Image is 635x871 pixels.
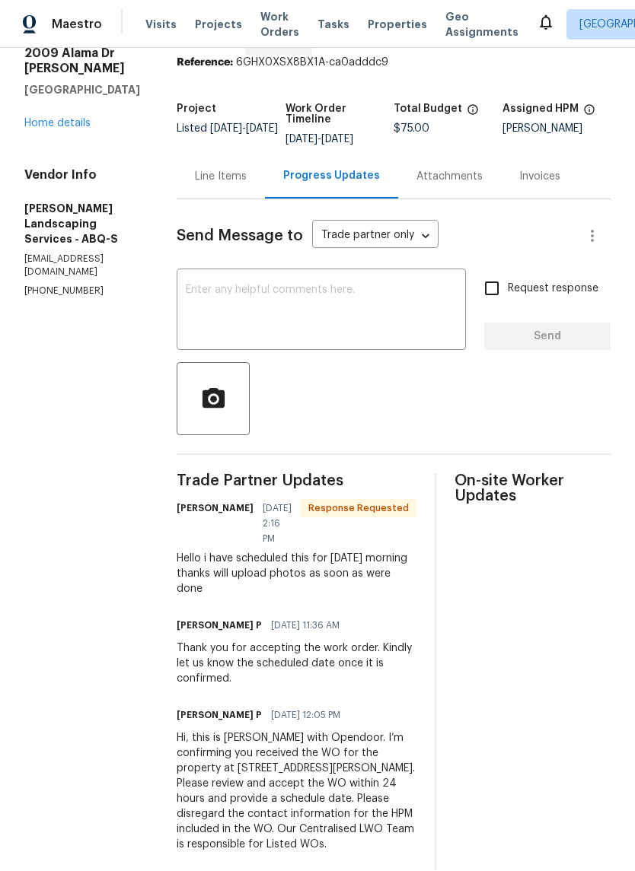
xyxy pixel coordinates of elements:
span: Work Orders [260,9,299,40]
div: Progress Updates [283,168,380,183]
span: Maestro [52,17,102,32]
h5: Total Budget [394,103,462,114]
span: [PERSON_NAME] Landscaping Services - ABQ-S [177,11,534,49]
a: Home details [24,118,91,129]
div: Line Items [195,169,247,184]
b: Reference: [177,57,233,68]
span: [DATE] [286,134,317,145]
div: Hello i have scheduled this for [DATE] morning thanks will upload photos as soon as were done [177,551,416,596]
span: [DATE] 11:36 AM [271,618,340,633]
div: Trade partner only [312,224,439,249]
h5: [GEOGRAPHIC_DATA] [24,82,140,97]
span: Trade Partner Updates [177,473,416,488]
span: Projects [195,17,242,32]
span: [DATE] [210,123,242,134]
span: Tasks [317,19,349,30]
p: [PHONE_NUMBER] [24,285,140,297]
span: Geo Assignments [445,9,519,40]
h6: [PERSON_NAME] P [177,618,262,633]
h5: Project [177,103,216,114]
span: Send Message to [177,228,303,243]
h5: Assigned HPM [503,103,579,114]
div: Invoices [519,169,560,184]
p: [EMAIL_ADDRESS][DOMAIN_NAME] [24,253,140,278]
div: Attachments [416,169,483,184]
span: [DATE] 2:16 PM [263,501,292,546]
h5: Work Order Timeline [286,103,394,125]
span: Response Requested [302,501,415,516]
span: On-site Worker Updates [455,473,611,504]
span: Listed [177,123,278,134]
span: - [286,134,353,145]
span: Visits [145,17,177,32]
h5: [PERSON_NAME] Landscaping Services - ABQ-S [24,201,140,246]
div: [PERSON_NAME] [503,123,611,134]
div: Thank you for accepting the work order. Kindly let us know the scheduled date once it is confirmed. [177,641,416,686]
span: - [210,123,278,134]
span: Properties [368,17,427,32]
span: $75.00 [394,123,429,134]
span: [DATE] 12:05 PM [271,707,340,723]
span: [DATE] [246,123,278,134]
h6: [PERSON_NAME] [177,501,254,516]
span: Request response [508,281,598,297]
h2: 2009 Alama Dr [PERSON_NAME] [24,46,140,76]
h4: Vendor Info [24,167,140,183]
span: [DATE] [321,134,353,145]
h6: [PERSON_NAME] P [177,707,262,723]
span: The hpm assigned to this work order. [583,103,595,123]
span: The total cost of line items that have been proposed by Opendoor. This sum includes line items th... [467,103,479,123]
div: Hi, this is [PERSON_NAME] with Opendoor. I’m confirming you received the WO for the property at [... [177,730,416,852]
div: 6GHX0XSX8BX1A-ca0adddc9 [177,55,611,70]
